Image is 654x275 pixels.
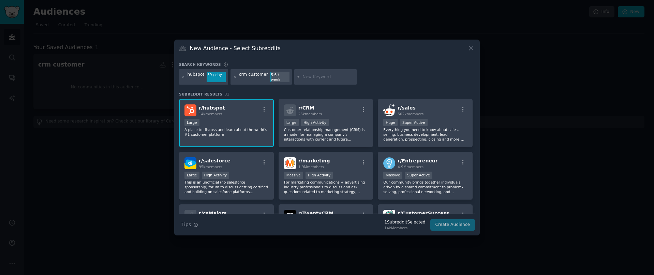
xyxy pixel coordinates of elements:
[184,119,199,126] div: Large
[398,165,423,169] span: 4.9M members
[298,105,314,111] span: r/ CRM
[284,127,368,142] p: Customer relationship management (CRM) is a model for managing a company's interactions with curr...
[284,157,296,169] img: marketing
[184,157,196,169] img: salesforce
[298,112,322,116] span: 25k members
[184,180,268,194] p: This is an unofficial (no salesforce sponsorship) forum to discuss getting certified and building...
[383,172,402,179] div: Massive
[270,72,289,83] div: 5.6 / week
[179,92,222,97] span: Subreddit Results
[284,210,296,222] img: TwentyCRM
[284,172,303,179] div: Massive
[207,72,226,78] div: 39 / day
[298,165,324,169] span: 1.9M members
[225,92,229,96] span: 32
[298,158,330,163] span: r/ marketing
[199,158,231,163] span: r/ salesforce
[398,105,415,111] span: r/ sales
[199,112,222,116] span: 14k members
[398,211,449,216] span: r/ CustomerSuccess
[239,72,268,83] div: crm customer
[199,211,227,216] span: r/ csMajors
[400,119,428,126] div: Super Active
[184,104,196,116] img: hubspot
[383,104,395,116] img: sales
[384,219,425,226] div: 1 Subreddit Selected
[384,226,425,230] div: 14k Members
[184,172,199,179] div: Large
[405,172,432,179] div: Super Active
[284,119,299,126] div: Large
[383,119,398,126] div: Huge
[199,105,225,111] span: r/ hubspot
[202,172,229,179] div: High Activity
[188,72,205,83] div: hubspot
[301,119,329,126] div: High Activity
[383,127,467,142] p: Everything you need to know about sales, selling, business development, lead generation, prospect...
[199,165,222,169] span: 95k members
[398,112,423,116] span: 502k members
[398,158,437,163] span: r/ Entrepreneur
[179,62,221,67] h3: Search keywords
[179,219,200,231] button: Tips
[383,180,467,194] p: Our community brings together individuals driven by a shared commitment to problem-solving, profe...
[302,74,354,80] input: New Keyword
[181,221,191,228] span: Tips
[383,210,395,222] img: CustomerSuccess
[190,45,281,52] h3: New Audience - Select Subreddits
[298,211,333,216] span: r/ TwentyCRM
[284,180,368,194] p: For marketing communications + advertising industry professionals to discuss and ask questions re...
[383,157,395,169] img: Entrepreneur
[306,172,333,179] div: High Activity
[184,127,268,137] p: A place to discuss and learn about the world's #1 customer platform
